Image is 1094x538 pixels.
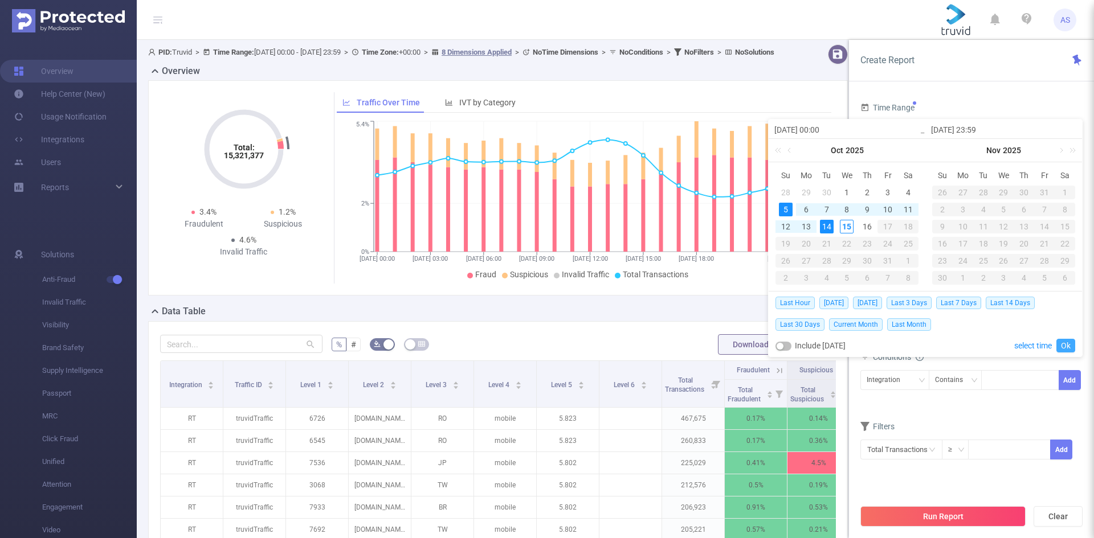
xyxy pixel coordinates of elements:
td: November 28, 2025 [1034,252,1055,269]
div: 3 [994,271,1014,285]
div: 19 [994,237,1014,250]
i: icon: bar-chart [445,98,453,106]
td: November 24, 2025 [953,252,973,269]
b: No Solutions [735,48,774,56]
td: October 16, 2025 [857,218,877,235]
div: 20 [796,237,817,250]
div: 7 [1034,203,1055,216]
th: Sat [1055,167,1075,184]
td: November 3, 2025 [796,269,817,286]
td: October 15, 2025 [837,218,858,235]
span: Brand Safety [42,336,137,359]
td: October 5, 2025 [775,201,796,218]
td: October 29, 2025 [994,184,1014,201]
i: icon: bg-colors [374,340,381,347]
div: 22 [837,237,858,250]
i: icon: down [958,446,965,454]
span: Solutions [41,243,74,266]
tspan: Total: [233,143,254,152]
h2: Overview [162,64,200,78]
th: Mon [953,167,973,184]
div: 12 [779,220,793,233]
div: Suspicious [244,218,323,230]
input: Search... [160,335,323,353]
a: Reports [41,176,69,199]
div: 29 [837,254,858,268]
div: 17 [953,237,973,250]
td: October 19, 2025 [775,235,796,252]
div: 27 [1014,254,1034,268]
td: November 1, 2025 [1055,184,1075,201]
a: Next month (PageDown) [1055,139,1066,162]
div: 3 [796,271,817,285]
div: 1 [840,186,854,199]
tspan: 0% [361,248,369,256]
div: 3 [953,203,973,216]
span: 4.6% [239,235,256,244]
span: 1.2% [279,207,296,216]
span: Mo [796,170,817,180]
a: 2025 [1002,139,1022,162]
tspan: [DATE] 12:00 [572,255,607,262]
td: November 7, 2025 [877,269,898,286]
tspan: [DATE] 00:00 [360,255,395,262]
b: No Filters [684,48,714,56]
div: 29 [994,186,1014,199]
tspan: [DATE] 06:00 [466,255,501,262]
i: icon: table [418,340,425,347]
div: ≥ [948,440,960,459]
td: November 4, 2025 [817,269,837,286]
b: Time Range: [213,48,254,56]
td: October 18, 2025 [898,218,919,235]
td: October 30, 2025 [1014,184,1034,201]
div: 19 [775,237,796,250]
div: 3 [881,186,895,199]
td: November 9, 2025 [932,218,953,235]
span: Supply Intelligence [42,359,137,382]
th: Tue [973,167,994,184]
td: November 21, 2025 [1034,235,1055,252]
span: Su [932,170,953,180]
td: November 30, 2025 [932,269,953,286]
td: November 3, 2025 [953,201,973,218]
tspan: [DATE] 23:00 [768,255,803,262]
div: 2 [932,203,953,216]
td: September 30, 2025 [817,184,837,201]
div: 6 [857,271,877,285]
td: November 6, 2025 [1014,201,1034,218]
div: Fraudulent [165,218,244,230]
td: October 27, 2025 [953,184,973,201]
span: > [512,48,522,56]
td: November 26, 2025 [994,252,1014,269]
tspan: [DATE] 03:00 [413,255,448,262]
th: Sat [898,167,919,184]
td: December 2, 2025 [973,269,994,286]
i: icon: line-chart [342,98,350,106]
div: 8 [840,203,854,216]
span: Mo [953,170,973,180]
td: September 28, 2025 [775,184,796,201]
td: November 8, 2025 [898,269,919,286]
b: Time Zone: [362,48,399,56]
div: 25 [973,254,994,268]
td: November 4, 2025 [973,201,994,218]
div: Invalid Traffic [204,246,283,258]
tspan: 5.4% [356,121,369,129]
td: November 22, 2025 [1055,235,1075,252]
span: Time Range [860,103,915,112]
div: 4 [1014,271,1034,285]
td: October 21, 2025 [817,235,837,252]
div: 2 [860,186,874,199]
td: October 28, 2025 [973,184,994,201]
td: December 4, 2025 [1014,269,1034,286]
div: 31 [877,254,898,268]
td: November 16, 2025 [932,235,953,252]
td: November 15, 2025 [1055,218,1075,235]
span: We [994,170,1014,180]
span: Su [775,170,796,180]
span: Click Fraud [42,428,137,450]
div: 27 [953,186,973,199]
div: 13 [1014,220,1034,233]
span: Last Hour [775,297,815,309]
button: Run Report [860,506,1026,527]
